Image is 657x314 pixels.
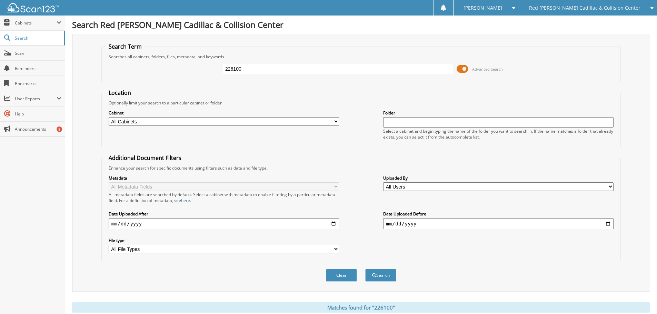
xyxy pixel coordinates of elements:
[383,218,614,229] input: end
[7,3,59,12] img: scan123-logo-white.svg
[105,43,145,50] legend: Search Term
[181,197,190,203] a: here
[105,154,185,162] legend: Additional Document Filters
[15,111,61,117] span: Help
[109,175,339,181] label: Metadata
[383,110,614,116] label: Folder
[15,65,61,71] span: Reminders
[15,96,57,102] span: User Reports
[15,50,61,56] span: Scan
[109,218,339,229] input: start
[105,165,617,171] div: Enhance your search for specific documents using filters such as date and file type.
[109,192,339,203] div: All metadata fields are searched by default. Select a cabinet with metadata to enable filtering b...
[109,237,339,243] label: File type
[109,211,339,217] label: Date Uploaded After
[109,110,339,116] label: Cabinet
[15,35,60,41] span: Search
[72,302,650,313] div: Matches found for "226100"
[105,100,617,106] div: Optionally limit your search to a particular cabinet or folder
[105,89,135,97] legend: Location
[72,19,650,30] h1: Search Red [PERSON_NAME] Cadillac & Collision Center
[15,126,61,132] span: Announcements
[57,126,62,132] div: 8
[383,211,614,217] label: Date Uploaded Before
[326,269,357,282] button: Clear
[472,67,503,72] span: Advanced Search
[105,54,617,60] div: Searches all cabinets, folders, files, metadata, and keywords
[383,175,614,181] label: Uploaded By
[15,20,57,26] span: Cabinets
[383,128,614,140] div: Select a cabinet and begin typing the name of the folder you want to search in. If the name match...
[15,81,61,87] span: Bookmarks
[365,269,396,282] button: Search
[529,6,640,10] span: Red [PERSON_NAME] Cadillac & Collision Center
[464,6,502,10] span: [PERSON_NAME]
